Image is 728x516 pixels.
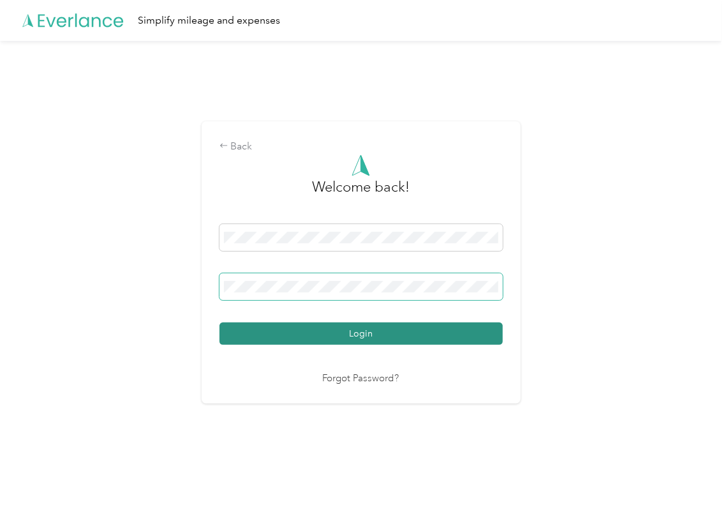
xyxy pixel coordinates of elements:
[219,322,503,345] button: Login
[312,176,410,211] h3: greeting
[219,139,503,155] div: Back
[657,444,728,516] iframe: Everlance-gr Chat Button Frame
[138,13,280,29] div: Simplify mileage and expenses
[323,372,399,386] a: Forgot Password?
